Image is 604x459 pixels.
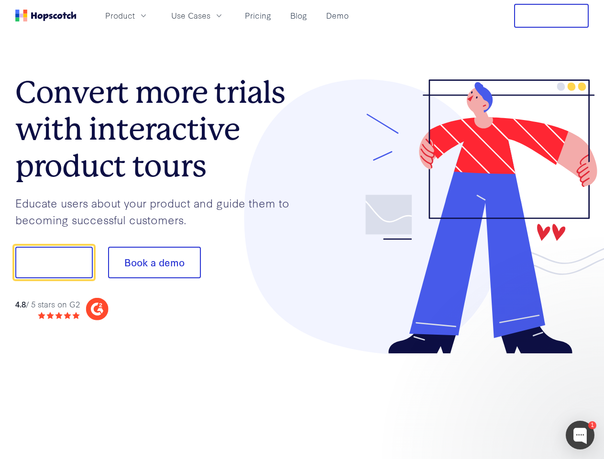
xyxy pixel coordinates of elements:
button: Product [99,8,154,23]
button: Book a demo [108,247,201,278]
a: Pricing [241,8,275,23]
div: 1 [588,421,596,429]
a: Demo [322,8,352,23]
button: Show me! [15,247,93,278]
button: Use Cases [165,8,230,23]
h1: Convert more trials with interactive product tours [15,74,302,184]
span: Product [105,10,135,22]
a: Home [15,10,77,22]
span: Use Cases [171,10,210,22]
button: Free Trial [514,4,589,28]
div: / 5 stars on G2 [15,298,80,310]
p: Educate users about your product and guide them to becoming successful customers. [15,195,302,228]
strong: 4.8 [15,298,26,309]
a: Blog [286,8,311,23]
